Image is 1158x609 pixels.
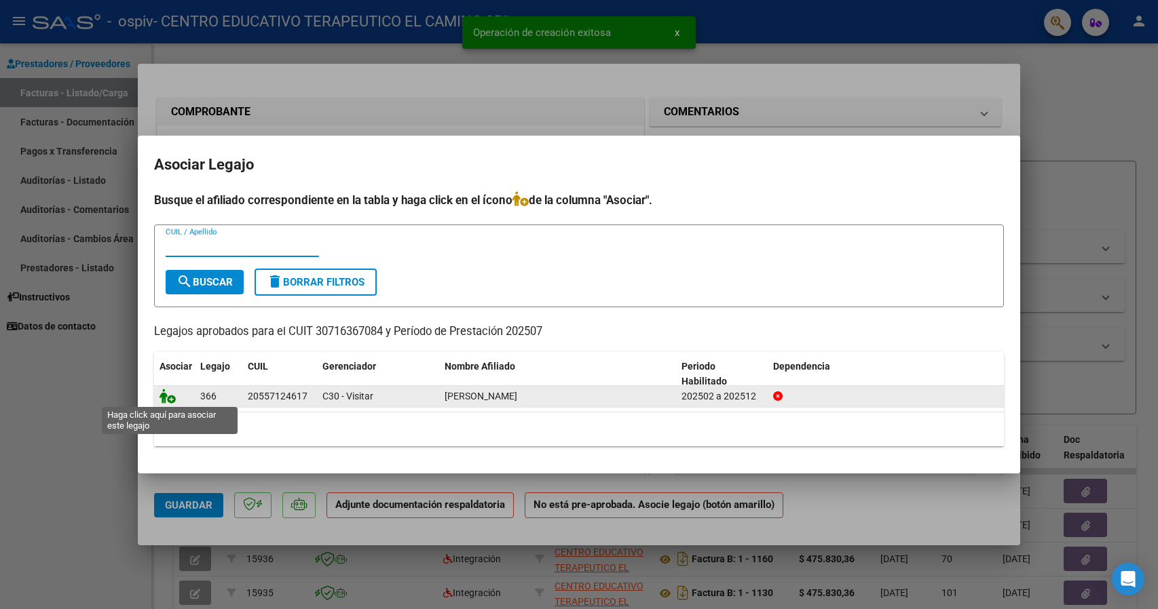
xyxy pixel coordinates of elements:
span: Borrar Filtros [267,276,365,288]
span: CUIL [248,361,268,372]
datatable-header-cell: Legajo [195,352,242,397]
button: Borrar Filtros [255,269,377,296]
div: Open Intercom Messenger [1112,563,1144,595]
datatable-header-cell: CUIL [242,352,317,397]
span: Asociar [160,361,192,372]
div: 1 registros [154,412,1004,446]
datatable-header-cell: Periodo Habilitado [676,352,768,397]
span: Gerenciador [322,361,376,372]
datatable-header-cell: Dependencia [768,352,1005,397]
mat-icon: delete [267,273,283,290]
span: GARCIA LUCIO JEREMIAS [445,391,517,401]
p: Legajos aprobados para el CUIT 30716367084 y Período de Prestación 202507 [154,323,1004,340]
h4: Busque el afiliado correspondiente en la tabla y haga click en el ícono de la columna "Asociar". [154,191,1004,209]
span: Nombre Afiliado [445,361,515,372]
span: Periodo Habilitado [681,361,727,387]
span: Legajo [200,361,230,372]
h2: Asociar Legajo [154,152,1004,178]
div: 20557124617 [248,389,307,404]
span: 366 [200,391,217,401]
button: Buscar [166,270,244,294]
datatable-header-cell: Nombre Afiliado [439,352,676,397]
datatable-header-cell: Gerenciador [317,352,439,397]
datatable-header-cell: Asociar [154,352,195,397]
span: Buscar [176,276,233,288]
mat-icon: search [176,273,193,290]
span: C30 - Visitar [322,391,373,401]
span: Dependencia [773,361,830,372]
div: 202502 a 202512 [681,389,762,404]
